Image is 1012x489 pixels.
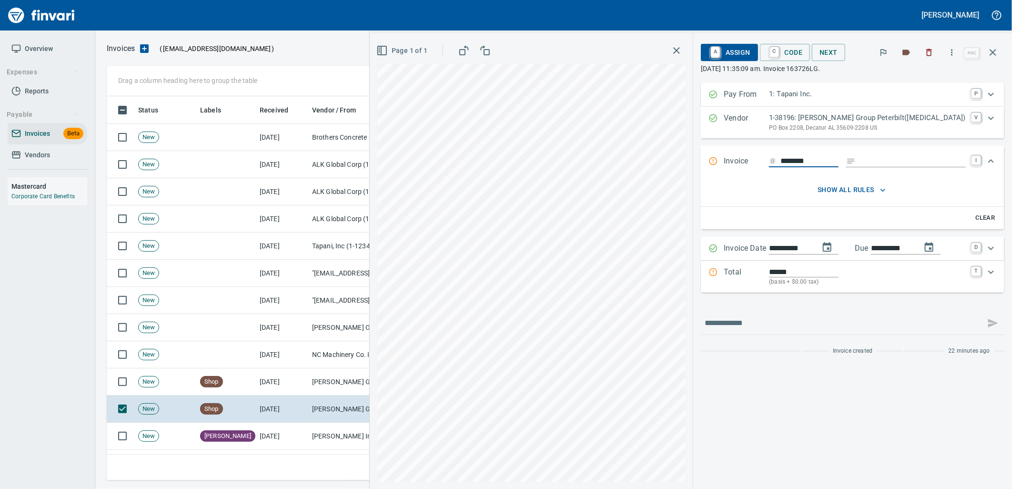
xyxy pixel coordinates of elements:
[139,296,159,305] span: New
[768,44,803,61] span: Code
[139,269,159,278] span: New
[701,237,1004,261] div: Expand
[873,42,894,63] button: Flag
[8,123,87,144] a: InvoicesBeta
[7,109,79,121] span: Payable
[701,83,1004,107] div: Expand
[701,261,1004,293] div: Expand
[308,368,404,396] td: [PERSON_NAME] Group Peterbilt([MEDICAL_DATA]) (1-38196)
[256,314,308,341] td: [DATE]
[25,85,49,97] span: Reports
[701,107,1004,138] div: Expand
[3,63,82,81] button: Expenses
[138,104,171,116] span: Status
[701,44,758,61] button: AAssign
[918,236,941,259] button: change due date
[11,181,87,192] h6: Mastercard
[6,4,77,27] img: Finvari
[972,112,981,122] a: V
[201,405,223,414] span: Shop
[308,151,404,178] td: ALK Global Corp (1-38361)
[833,346,873,356] span: Invoice created
[972,213,998,224] span: Clear
[200,104,233,116] span: Labels
[972,155,981,165] a: I
[769,112,966,123] p: 1-38196: [PERSON_NAME] Group Peterbilt([MEDICAL_DATA])
[308,205,404,233] td: ALK Global Corp (1-38361)
[846,156,856,166] svg: Invoice description
[200,104,221,116] span: Labels
[139,187,159,196] span: New
[896,42,917,63] button: Labels
[308,341,404,368] td: NC Machinery Co. Inc (1-10695)
[941,42,962,63] button: More
[760,44,810,61] button: CCode
[256,396,308,423] td: [DATE]
[982,312,1004,335] span: This records your message into the invoice and notifies anyone mentioned
[769,155,777,167] svg: Invoice number
[820,47,838,59] span: Next
[256,450,308,477] td: [DATE]
[711,47,720,57] a: A
[25,128,50,140] span: Invoices
[949,346,990,356] span: 22 minutes ago
[25,149,50,161] span: Vendors
[378,45,427,57] span: Page 1 of 1
[308,314,404,341] td: [PERSON_NAME] Oil Company, Inc (1-12936)
[919,42,940,63] button: Discard
[139,214,159,224] span: New
[724,89,769,101] p: Pay From
[256,260,308,287] td: [DATE]
[138,104,158,116] span: Status
[107,43,135,54] p: Invoices
[256,423,308,450] td: [DATE]
[970,211,1001,225] button: Clear
[3,106,82,123] button: Payable
[701,177,1004,229] div: Expand
[256,341,308,368] td: [DATE]
[63,128,83,139] span: Beta
[25,43,53,55] span: Overview
[308,124,404,151] td: Brothers Concrete Cutting Inc (1-10127)
[816,236,839,259] button: change date
[139,405,159,414] span: New
[769,277,966,287] p: (basis + $0.00 tax)
[139,133,159,142] span: New
[154,44,274,53] p: ( )
[308,396,404,423] td: [PERSON_NAME] Group Peterbilt([MEDICAL_DATA]) (1-38196)
[920,8,982,22] button: [PERSON_NAME]
[139,377,159,387] span: New
[256,124,308,151] td: [DATE]
[107,43,135,54] nav: breadcrumb
[139,160,159,169] span: New
[256,178,308,205] td: [DATE]
[308,233,404,260] td: Tapani, Inc (1-12349)
[256,205,308,233] td: [DATE]
[8,38,87,60] a: Overview
[770,47,779,57] a: C
[701,146,1004,177] div: Expand
[308,287,404,314] td: "[EMAIL_ADDRESS][DOMAIN_NAME]" <[EMAIL_ADDRESS][DOMAIN_NAME]>
[769,123,966,133] p: PO Box 2208, Decatur AL 35609-2208 US
[256,368,308,396] td: [DATE]
[260,104,301,116] span: Received
[139,242,159,251] span: New
[118,76,258,85] p: Drag a column heading here to group the table
[260,104,288,116] span: Received
[728,184,976,196] span: show all rules
[139,432,159,441] span: New
[855,243,900,254] p: Due
[8,81,87,102] a: Reports
[7,66,79,78] span: Expenses
[724,266,769,287] p: Total
[256,287,308,314] td: [DATE]
[312,104,368,116] span: Vendor / From
[812,44,845,61] button: Next
[308,178,404,205] td: ALK Global Corp (1-38361)
[965,48,979,58] a: esc
[201,432,255,441] span: [PERSON_NAME]
[256,151,308,178] td: [DATE]
[708,44,750,61] span: Assign
[11,193,75,200] a: Corporate Card Benefits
